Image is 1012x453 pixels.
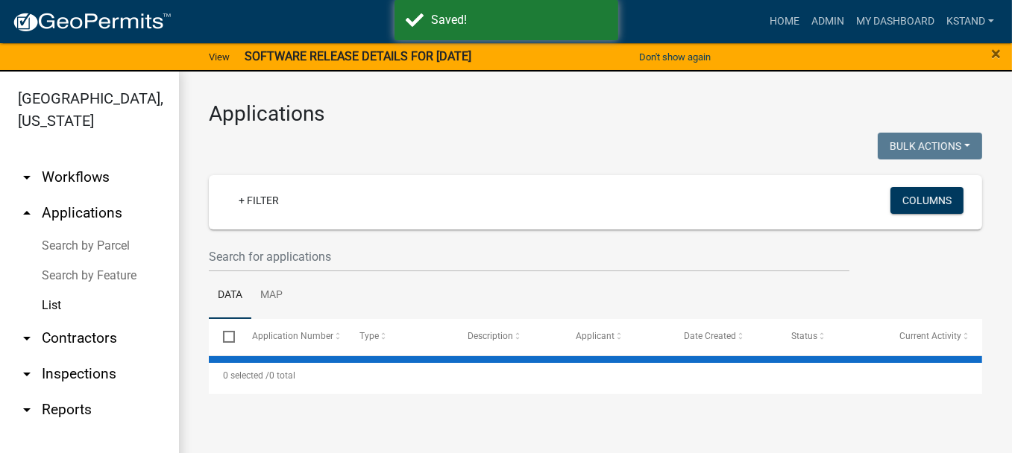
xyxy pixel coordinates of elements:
[359,331,379,341] span: Type
[885,319,993,355] datatable-header-cell: Current Activity
[18,365,36,383] i: arrow_drop_down
[633,45,717,69] button: Don't show again
[18,168,36,186] i: arrow_drop_down
[345,319,453,355] datatable-header-cell: Type
[991,45,1001,63] button: Close
[899,331,961,341] span: Current Activity
[18,401,36,419] i: arrow_drop_down
[777,319,885,355] datatable-header-cell: Status
[878,133,982,159] button: Bulk Actions
[237,319,345,355] datatable-header-cell: Application Number
[764,7,805,36] a: Home
[562,319,670,355] datatable-header-cell: Applicant
[209,101,982,127] h3: Applications
[227,187,291,214] a: + Filter
[468,331,513,341] span: Description
[453,319,562,355] datatable-header-cell: Description
[209,319,237,355] datatable-header-cell: Select
[18,204,36,222] i: arrow_drop_up
[209,272,251,320] a: Data
[432,11,607,29] div: Saved!
[576,331,615,341] span: Applicant
[792,331,818,341] span: Status
[251,272,292,320] a: Map
[209,357,982,394] div: 0 total
[223,370,269,381] span: 0 selected /
[940,7,1000,36] a: kstand
[245,49,471,63] strong: SOFTWARE RELEASE DETAILS FOR [DATE]
[18,329,36,347] i: arrow_drop_down
[850,7,940,36] a: My Dashboard
[209,241,849,272] input: Search for applications
[890,187,964,214] button: Columns
[670,319,778,355] datatable-header-cell: Date Created
[805,7,850,36] a: Admin
[252,331,333,341] span: Application Number
[684,331,736,341] span: Date Created
[991,43,1001,64] span: ×
[203,45,236,69] a: View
